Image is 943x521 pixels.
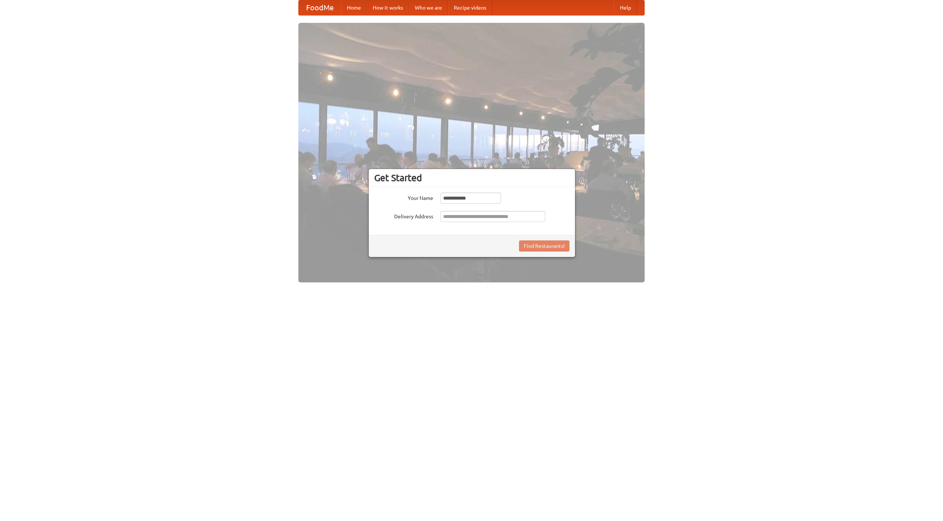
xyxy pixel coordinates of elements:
a: FoodMe [299,0,341,15]
label: Delivery Address [374,211,433,220]
a: Who we are [409,0,448,15]
a: How it works [367,0,409,15]
h3: Get Started [374,172,569,183]
label: Your Name [374,193,433,202]
a: Recipe videos [448,0,492,15]
a: Home [341,0,367,15]
a: Help [614,0,637,15]
button: Find Restaurants! [519,240,569,251]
